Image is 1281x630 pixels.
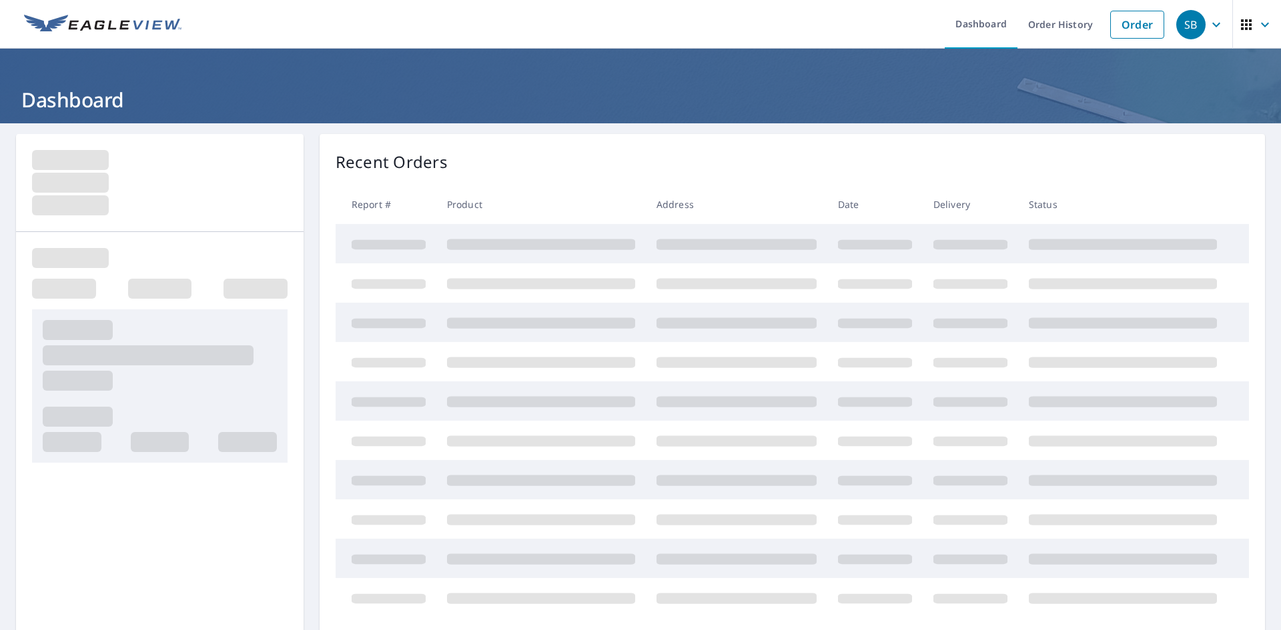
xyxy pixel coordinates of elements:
th: Status [1018,185,1228,224]
a: Order [1110,11,1164,39]
img: EV Logo [24,15,181,35]
th: Report # [336,185,436,224]
p: Recent Orders [336,150,448,174]
div: SB [1176,10,1206,39]
th: Product [436,185,646,224]
th: Delivery [923,185,1018,224]
th: Date [827,185,923,224]
h1: Dashboard [16,86,1265,113]
th: Address [646,185,827,224]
